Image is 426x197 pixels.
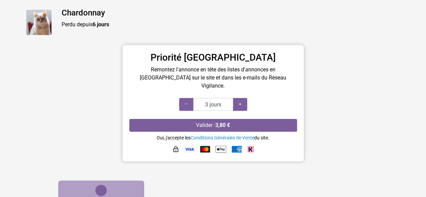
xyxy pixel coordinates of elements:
p: Perdu depuis [62,21,400,29]
img: Visa [185,146,195,153]
small: Oui, j'accepte les du site. [157,135,269,140]
h3: Priorité [GEOGRAPHIC_DATA] [129,52,297,63]
h4: Chardonnay [62,8,400,18]
img: HTTPS : paiement sécurisé [172,146,179,153]
strong: 3,80 € [215,122,230,128]
button: Valider ·3,80 € [129,119,297,132]
p: Remontez l'annonce en tête des listes d'annonces en [GEOGRAPHIC_DATA] sur le site et dans les e-m... [129,66,297,90]
img: American Express [232,146,242,153]
img: Mastercard [200,146,210,153]
a: Conditions Générales de Vente [191,135,254,140]
strong: 6 jours [93,21,109,28]
img: Apple Pay [216,144,226,155]
img: Klarna [247,146,254,153]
